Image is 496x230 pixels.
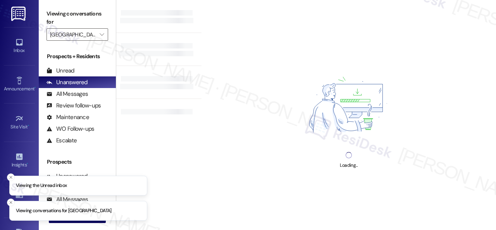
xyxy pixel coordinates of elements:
[4,150,35,171] a: Insights •
[39,158,116,166] div: Prospects
[46,67,74,75] div: Unread
[16,208,112,214] p: Viewing conversations for [GEOGRAPHIC_DATA]
[46,125,94,133] div: WO Follow-ups
[7,199,15,206] button: Close toast
[4,36,35,57] a: Inbox
[46,113,89,121] div: Maintenance
[16,182,67,189] p: Viewing the Unread inbox
[11,7,27,21] img: ResiDesk Logo
[28,123,29,128] span: •
[46,78,88,86] div: Unanswered
[34,85,36,90] span: •
[340,161,357,169] div: Loading...
[7,173,15,181] button: Close toast
[50,28,96,41] input: All communities
[4,188,35,209] a: Buildings
[46,137,77,145] div: Escalate
[27,161,28,166] span: •
[46,102,101,110] div: Review follow-ups
[46,8,108,28] label: Viewing conversations for
[4,112,35,133] a: Site Visit •
[100,31,104,38] i: 
[46,90,88,98] div: All Messages
[39,52,116,61] div: Prospects + Residents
